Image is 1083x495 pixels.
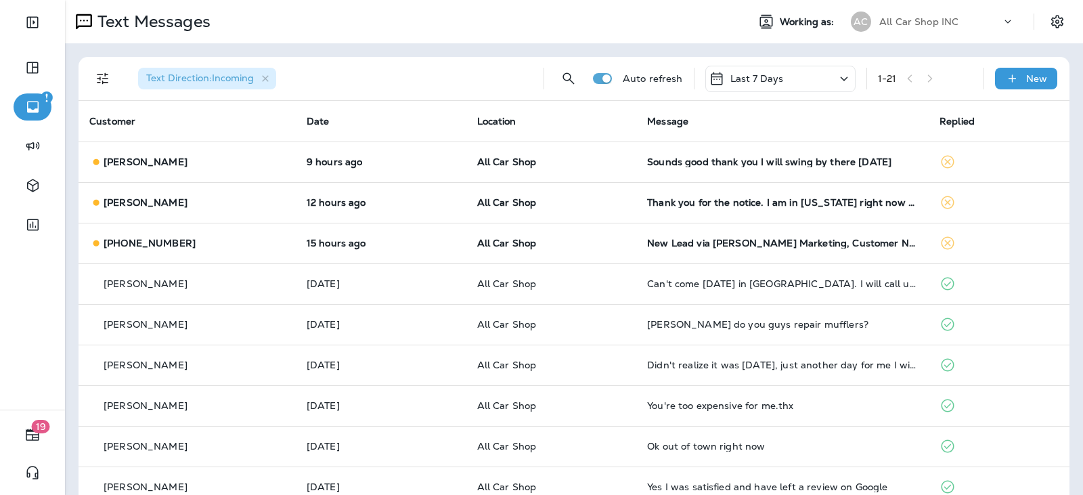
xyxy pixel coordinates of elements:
[89,115,135,127] span: Customer
[647,156,918,167] div: Sounds good thank you I will swing by there tomorrow
[555,65,582,92] button: Search Messages
[307,115,330,127] span: Date
[623,73,683,84] p: Auto refresh
[780,16,837,28] span: Working as:
[307,238,456,249] p: Aug 28, 2025 04:34 PM
[104,156,187,167] p: [PERSON_NAME]
[477,196,537,209] span: All Car Shop
[477,156,537,168] span: All Car Shop
[104,278,187,289] p: [PERSON_NAME]
[647,238,918,249] div: New Lead via Merrick Marketing, Customer Name: Kevin Kemp, Contact info: Masked phone number avai...
[104,319,187,330] p: [PERSON_NAME]
[1026,73,1047,84] p: New
[146,72,254,84] span: Text Direction : Incoming
[307,441,456,452] p: Aug 23, 2025 01:46 PM
[477,400,537,412] span: All Car Shop
[477,481,537,493] span: All Car Shop
[89,65,116,92] button: Filters
[307,319,456,330] p: Aug 26, 2025 07:03 PM
[730,73,784,84] p: Last 7 Days
[647,319,918,330] div: Joe do you guys repair mufflers?
[477,278,537,290] span: All Car Shop
[138,68,276,89] div: Text Direction:Incoming
[307,197,456,208] p: Aug 28, 2025 07:48 PM
[647,197,918,208] div: Thank you for the notice. I am in Virginia right now but when I get back I will set up an appoint...
[104,238,196,249] p: [PHONE_NUMBER]
[647,481,918,492] div: Yes I was satisfied and have left a review on Google
[104,481,187,492] p: [PERSON_NAME]
[92,12,211,32] p: Text Messages
[477,318,537,330] span: All Car Shop
[104,400,187,411] p: [PERSON_NAME]
[477,237,537,249] span: All Car Shop
[307,400,456,411] p: Aug 25, 2025 09:03 AM
[307,360,456,370] p: Aug 25, 2025 12:07 PM
[104,360,187,370] p: [PERSON_NAME]
[14,421,51,448] button: 19
[647,115,688,127] span: Message
[879,16,958,27] p: All Car Shop INC
[307,156,456,167] p: Aug 28, 2025 10:01 PM
[104,197,187,208] p: [PERSON_NAME]
[647,441,918,452] div: Ok out of town right now
[477,440,537,452] span: All Car Shop
[307,481,456,492] p: Aug 22, 2025 07:15 PM
[647,278,918,289] div: Can't come tomorrow in celebration hospital. I will call u when I get back
[851,12,871,32] div: AC
[477,115,516,127] span: Location
[32,420,50,433] span: 19
[307,278,456,289] p: Aug 27, 2025 10:05 AM
[647,360,918,370] div: Didn't realize it was Labor Day, just another day for me I will call to schedule them thanks
[1045,9,1069,34] button: Settings
[940,115,975,127] span: Replied
[878,73,897,84] div: 1 - 21
[647,400,918,411] div: You're too expensive for me.thx
[104,441,187,452] p: [PERSON_NAME]
[14,9,51,36] button: Expand Sidebar
[477,359,537,371] span: All Car Shop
